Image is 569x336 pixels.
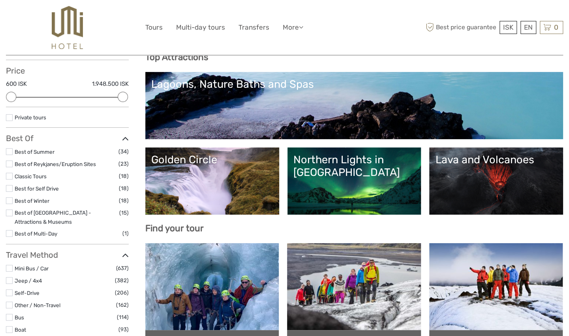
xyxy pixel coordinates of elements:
a: Northern Lights in [GEOGRAPHIC_DATA] [293,153,415,209]
span: Best price guarantee [424,21,498,34]
span: (162) [116,300,129,310]
div: EN [520,21,536,34]
a: Jeep / 4x4 [15,277,42,284]
a: Tours [145,22,163,33]
span: ISK [503,23,513,31]
span: (34) [118,147,129,156]
a: Best of [GEOGRAPHIC_DATA] - Attractions & Museums [15,210,91,225]
a: Multi-day tours [176,22,225,33]
span: (114) [117,313,129,322]
div: Northern Lights in [GEOGRAPHIC_DATA] [293,153,415,179]
div: Lagoons, Nature Baths and Spas [151,78,557,91]
a: Best of Summer [15,149,54,155]
span: (1) [122,229,129,238]
span: (637) [116,264,129,273]
a: Best for Self Drive [15,185,59,192]
span: (93) [118,325,129,334]
span: (15) [119,208,129,217]
h3: Best Of [6,134,129,143]
img: 526-1e775aa5-7374-4589-9d7e-5793fb20bdfc_logo_big.jpg [52,6,83,49]
label: 600 ISK [6,80,27,88]
span: 0 [553,23,560,31]
span: (18) [119,184,129,193]
span: (382) [115,276,129,285]
a: Classic Tours [15,173,47,179]
a: Best of Multi-Day [15,230,57,237]
a: More [283,22,303,33]
a: Transfers [238,22,269,33]
div: Golden Circle [151,153,273,166]
span: (23) [118,159,129,168]
a: Lagoons, Nature Baths and Spas [151,78,557,133]
a: Lava and Volcanoes [435,153,557,209]
a: Boat [15,327,26,333]
span: (206) [115,288,129,297]
b: Top Attractions [145,52,208,62]
b: Find your tour [145,223,204,234]
label: 1.948.500 ISK [92,80,129,88]
a: Bus [15,314,24,321]
div: Lava and Volcanoes [435,153,557,166]
button: Open LiveChat chat widget [91,12,100,22]
h3: Travel Method [6,250,129,260]
a: Private tours [15,114,46,121]
a: Other / Non-Travel [15,302,60,308]
a: Mini Bus / Car [15,265,49,272]
a: Self-Drive [15,290,39,296]
span: (18) [119,196,129,205]
a: Best of Reykjanes/Eruption Sites [15,161,96,167]
p: We're away right now. Please check back later! [11,14,89,20]
a: Golden Circle [151,153,273,209]
h3: Price [6,66,129,76]
a: Best of Winter [15,198,49,204]
span: (18) [119,172,129,181]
